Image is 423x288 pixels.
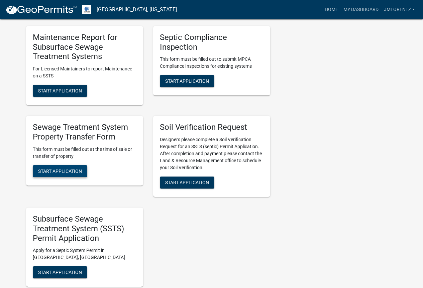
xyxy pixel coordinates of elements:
[165,180,209,185] span: Start Application
[33,214,136,243] h5: Subsurface Sewage Treatment System (SSTS) Permit Application
[38,168,82,174] span: Start Application
[165,78,209,84] span: Start Application
[33,247,136,261] p: Apply for a Septic System Permit in [GEOGRAPHIC_DATA], [GEOGRAPHIC_DATA]
[33,165,87,177] button: Start Application
[322,3,341,16] a: Home
[33,122,136,142] h5: Sewage Treatment System Property Transfer Form
[38,270,82,275] span: Start Application
[33,266,87,278] button: Start Application
[381,3,418,16] a: JMLorentz
[38,88,82,93] span: Start Application
[160,75,214,87] button: Start Application
[341,3,381,16] a: My Dashboard
[160,136,263,171] p: Designers please complete a Soil Verification Request for an SSTS (septic) Permit Application. Af...
[160,33,263,52] h5: Septic Compliance Inspection
[160,177,214,189] button: Start Application
[82,5,91,14] img: Otter Tail County, Minnesota
[160,56,263,70] p: This form must be filled out to submit MPCA Compliance Inspections for existing systems
[97,4,177,15] a: [GEOGRAPHIC_DATA], [US_STATE]
[33,65,136,79] p: For Licensed Maintainers to report Maintenance on a SSTS
[160,122,263,132] h5: Soil Verification Request
[33,85,87,97] button: Start Application
[33,33,136,61] h5: Maintenance Report for Subsurface Sewage Treatment Systems
[33,146,136,160] p: This form must be filled out at the time of sale or transfer of property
